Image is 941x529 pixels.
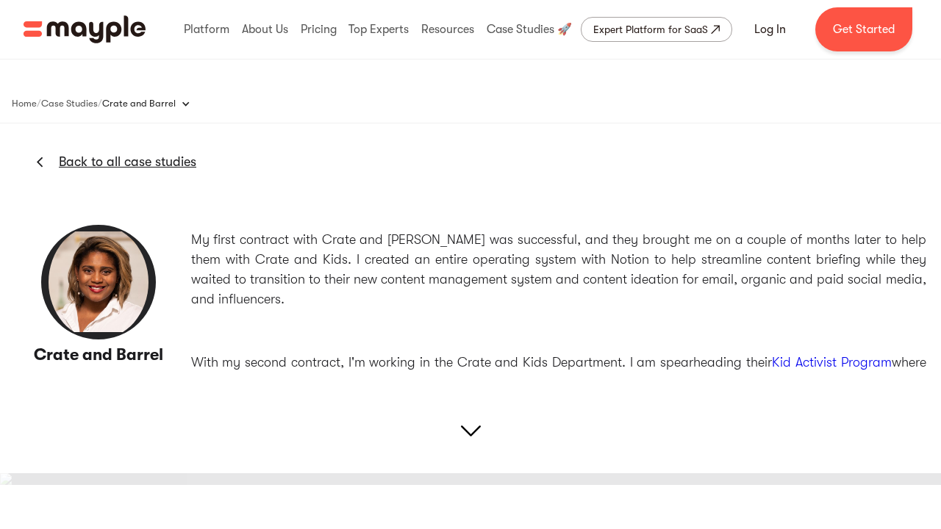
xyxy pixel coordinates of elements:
img: Mayple logo [24,15,146,43]
a: Back to all case studies [59,153,196,170]
a: Kid Activist Program [772,355,892,370]
h3: Crate and Barrel [15,345,182,366]
img: Crate and Barrel [40,223,157,341]
div: / [98,96,102,111]
p: My first contract with Crate and [PERSON_NAME] was successful, and they brought me on a couple of... [191,230,926,309]
a: Get Started [815,7,912,51]
a: Home [12,95,37,112]
div: Expert Platform for SaaS [593,21,708,38]
p: With my second contract, I'm working in the Crate and Kids Department. I am spearheading their wh... [191,353,926,392]
a: Case Studies [41,95,98,112]
a: Expert Platform for SaaS [581,17,732,42]
div: Crate and Barrel [102,96,176,111]
div: / [37,96,41,111]
a: Log In [737,12,804,47]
